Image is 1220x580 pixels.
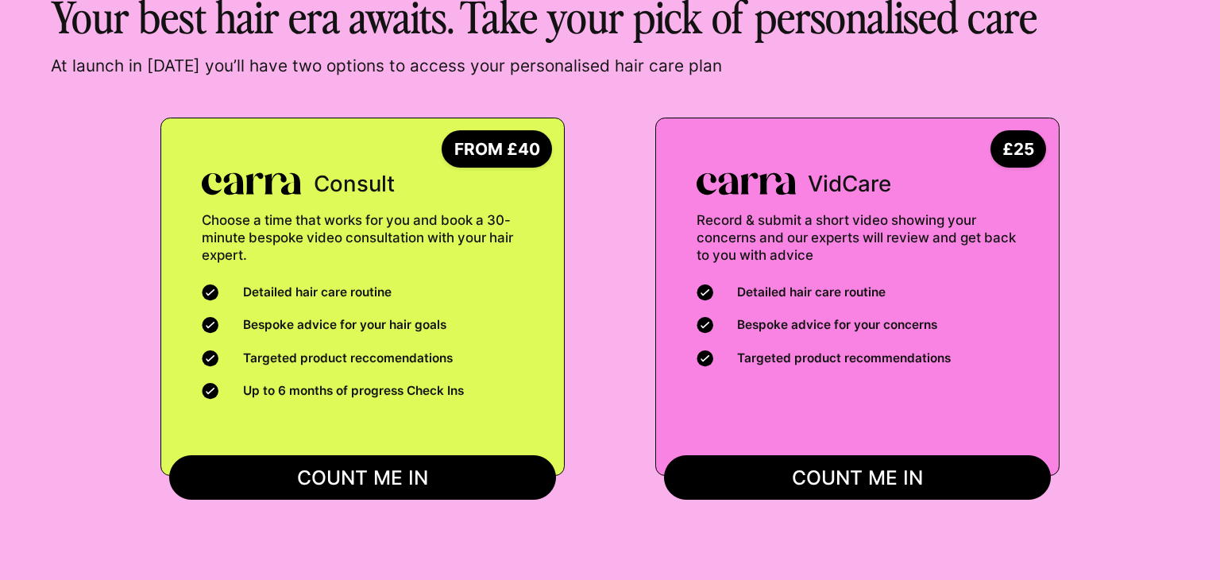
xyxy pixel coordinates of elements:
[243,315,446,336] span: Bespoke advice for your hair goals
[737,282,886,304] span: Detailed hair care routine
[314,168,395,200] span: Consult
[664,455,1051,501] button: COUNT ME IN
[990,130,1047,167] span: £25
[697,212,1018,265] p: Record & submit a short video showing your concerns and our experts will review and get back to y...
[243,348,453,369] span: Targeted product reccomendations
[243,282,392,304] span: Detailed hair care routine
[202,212,523,265] p: Choose a time that works for you and book a 30-minute bespoke video consultation with your hair e...
[737,348,951,369] span: Targeted product recommendations
[808,168,891,200] span: VidCare
[243,381,464,402] span: Up to 6 months of progress Check Ins
[51,56,1169,77] p: At launch in [DATE] you’ll have two options to access your personalised hair care plan
[169,455,556,501] button: COUNT ME IN
[737,315,937,336] span: Bespoke advice for your concerns
[442,130,552,167] span: FROM £40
